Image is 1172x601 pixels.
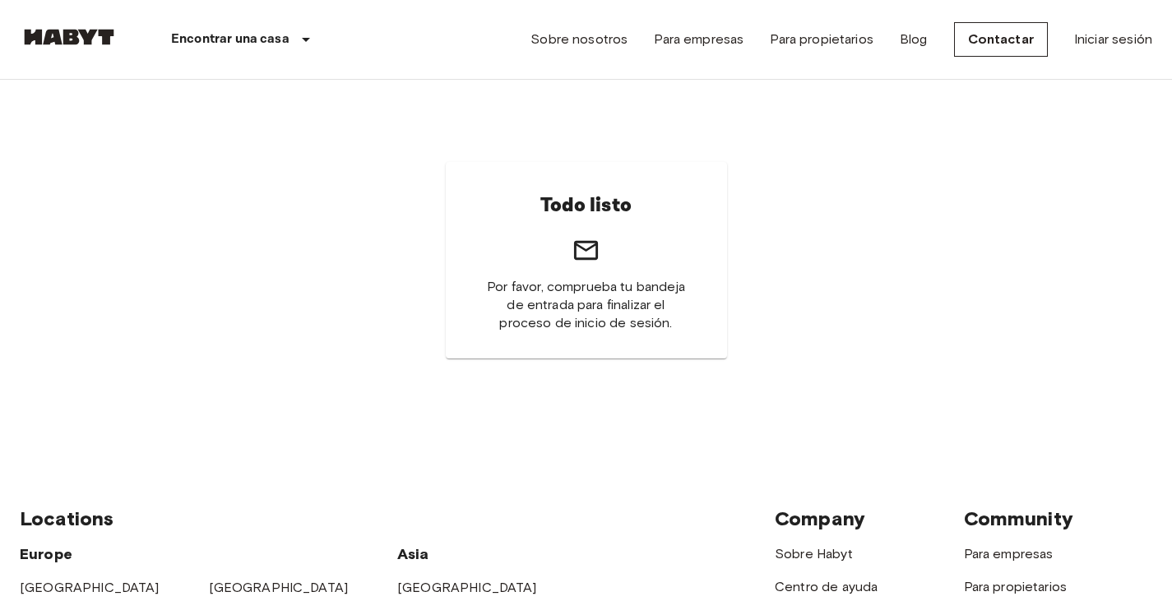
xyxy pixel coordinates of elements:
a: Sobre Habyt [775,546,853,562]
a: [GEOGRAPHIC_DATA] [209,580,349,595]
a: [GEOGRAPHIC_DATA] [20,580,160,595]
a: Blog [900,30,928,49]
a: Para propietarios [964,579,1068,594]
p: Encontrar una casa [171,30,290,49]
img: Habyt [20,29,118,45]
span: Locations [20,506,113,530]
h6: Todo listo [540,188,632,223]
a: Sobre nosotros [530,30,628,49]
a: Para empresas [654,30,744,49]
a: Para propietarios [770,30,873,49]
span: Europe [20,545,72,563]
span: Asia [397,545,429,563]
a: Para empresas [964,546,1054,562]
a: Contactar [954,22,1048,57]
span: Por favor, comprueba tu bandeja de entrada para finalizar el proceso de inicio de sesión. [485,278,688,332]
span: Community [964,506,1073,530]
a: Centro de ayuda [775,579,878,594]
a: Iniciar sesión [1074,30,1152,49]
span: Company [775,506,865,530]
a: [GEOGRAPHIC_DATA] [397,580,537,595]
